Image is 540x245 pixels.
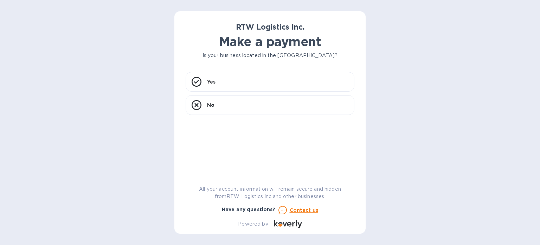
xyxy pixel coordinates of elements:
[186,185,354,200] p: All your account information will remain secure and hidden from RTW Logistics Inc. and other busi...
[186,52,354,59] p: Is your business located in the [GEOGRAPHIC_DATA]?
[290,207,319,213] u: Contact us
[236,23,304,31] b: RTW Logistics Inc.
[207,102,214,109] p: No
[238,220,268,228] p: Powered by
[207,78,216,85] p: Yes
[222,207,276,212] b: Have any questions?
[186,34,354,49] h1: Make a payment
